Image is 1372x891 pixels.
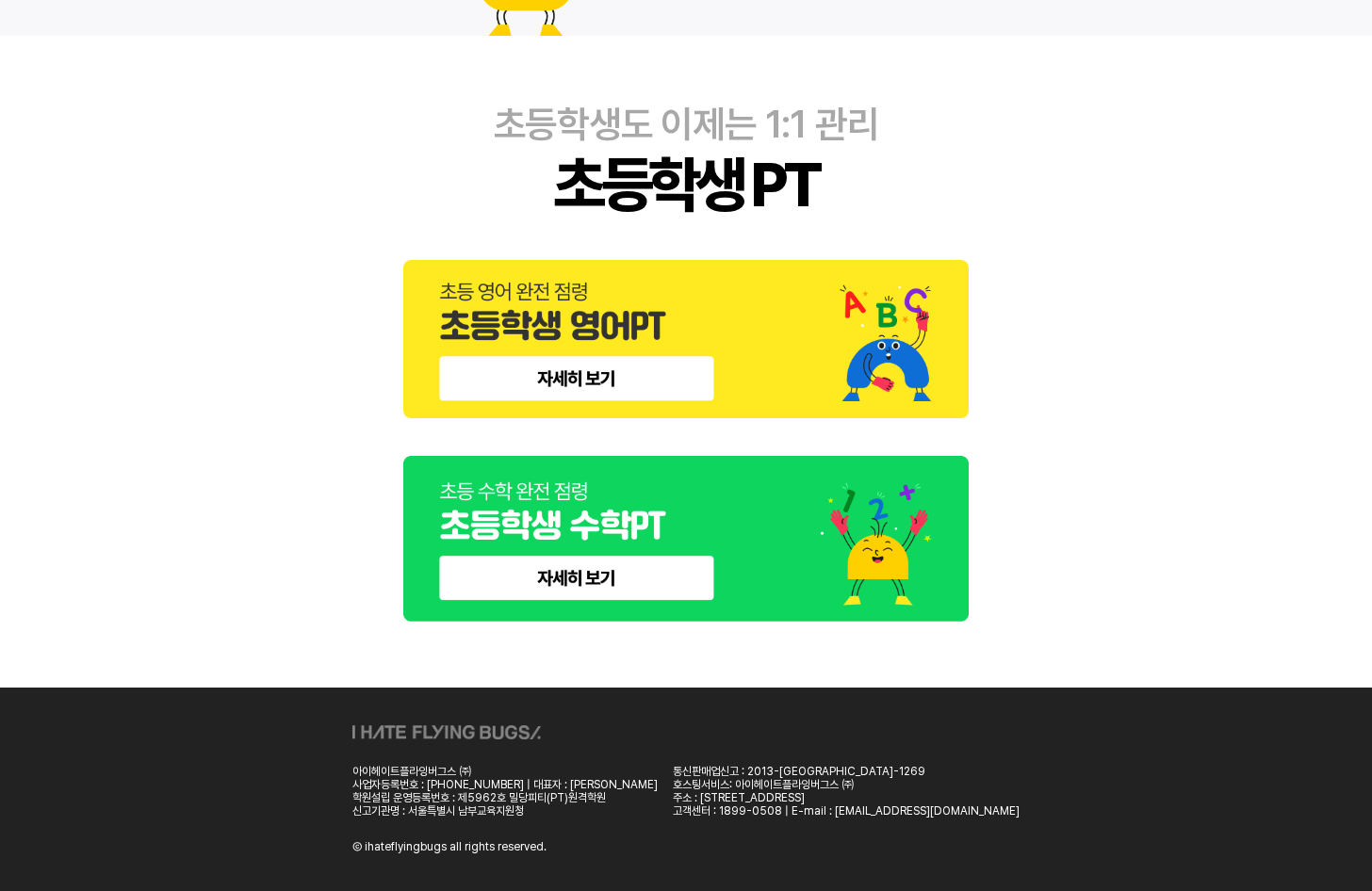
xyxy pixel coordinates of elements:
[553,147,818,222] div: 초등학생 PT
[494,102,879,147] div: 초등학생도 이제는 1:1 관리
[673,765,1020,778] div: 통신판매업신고 : 2013-[GEOGRAPHIC_DATA]-1269
[673,778,1020,791] div: 호스팅서비스: 아이헤이트플라잉버그스 ㈜
[352,765,658,778] div: 아이헤이트플라잉버그스 ㈜
[403,260,969,418] img: elementary-english
[673,804,1020,818] div: 고객센터 : 1899-0508 | E-mail : [EMAIL_ADDRESS][DOMAIN_NAME]
[352,840,547,853] div: Ⓒ ihateflyingbugs all rights reserved.
[352,725,541,739] img: ihateflyingbugs
[673,791,1020,804] div: 주소 : [STREET_ADDRESS]
[403,456,969,622] img: elementary-math
[352,804,658,818] div: 신고기관명 : 서울특별시 남부교육지원청
[352,791,658,804] div: 학원설립 운영등록번호 : 제5962호 밀당피티(PT)원격학원
[352,778,658,791] div: 사업자등록번호 : [PHONE_NUMBER] | 대표자 : [PERSON_NAME]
